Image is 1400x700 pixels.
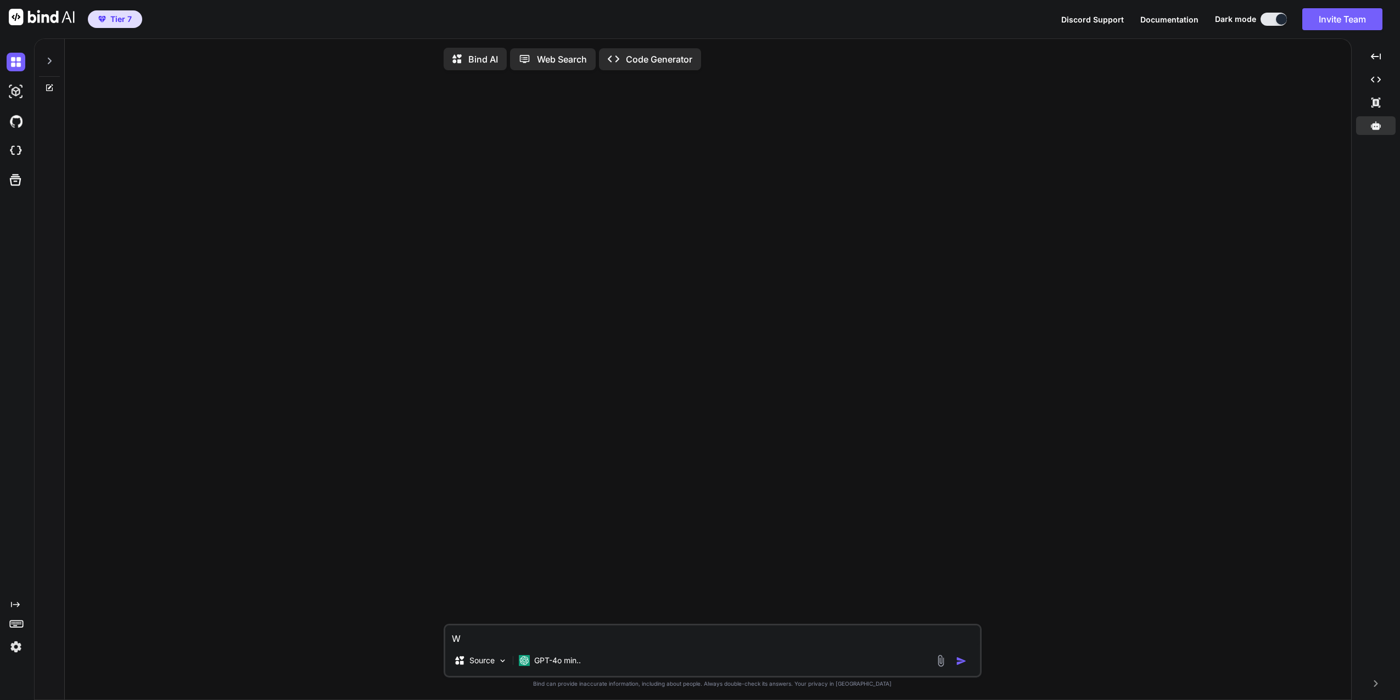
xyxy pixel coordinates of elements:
img: darkAi-studio [7,82,25,101]
img: darkChat [7,53,25,71]
span: Discord Support [1061,15,1124,24]
p: Source [469,655,495,666]
button: Documentation [1140,14,1199,25]
button: Discord Support [1061,14,1124,25]
img: GPT-4o mini [519,655,530,666]
img: attachment [934,654,947,667]
img: Bind AI [9,9,75,25]
p: GPT-4o min.. [534,655,581,666]
img: cloudideIcon [7,142,25,160]
img: icon [956,656,967,667]
img: Pick Models [498,656,507,665]
span: Documentation [1140,15,1199,24]
p: Code Generator [626,53,692,66]
p: Bind can provide inaccurate information, including about people. Always double-check its answers.... [444,680,982,688]
span: Tier 7 [110,14,132,25]
button: Invite Team [1302,8,1382,30]
img: githubDark [7,112,25,131]
img: premium [98,16,106,22]
p: Web Search [537,53,587,66]
img: settings [7,637,25,656]
span: Dark mode [1215,14,1256,25]
button: premiumTier 7 [88,10,142,28]
p: Bind AI [468,53,498,66]
textarea: W [445,625,980,645]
